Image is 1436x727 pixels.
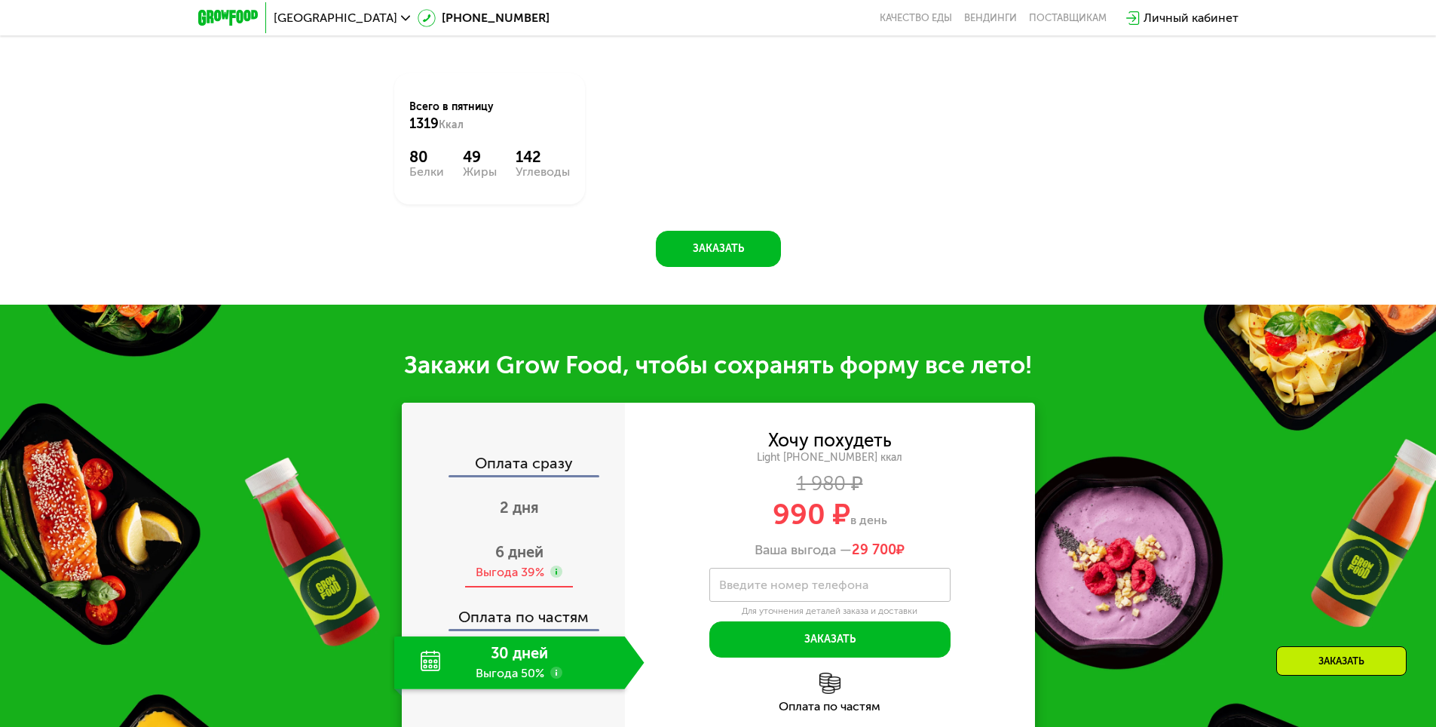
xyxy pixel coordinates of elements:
[656,231,781,267] button: Заказать
[409,115,439,132] span: 1319
[719,581,868,589] label: Введите номер телефона
[476,564,544,581] div: Выгода 39%
[274,12,397,24] span: [GEOGRAPHIC_DATA]
[1144,9,1239,27] div: Личный кабинет
[409,166,444,178] div: Белки
[516,166,570,178] div: Углеводы
[709,621,951,658] button: Заказать
[439,118,464,131] span: Ккал
[852,542,905,559] span: ₽
[625,451,1035,465] div: Light [PHONE_NUMBER] ккал
[850,513,887,527] span: в день
[964,12,1017,24] a: Вендинги
[1276,646,1407,676] div: Заказать
[500,498,539,517] span: 2 дня
[709,606,951,618] div: Для уточнения деталей заказа и доставки
[409,148,444,166] div: 80
[403,456,625,475] div: Оплата сразу
[768,432,892,449] div: Хочу похудеть
[819,673,840,694] img: l6xcnZfty9opOoJh.png
[625,701,1035,713] div: Оплата по частям
[1029,12,1107,24] div: поставщикам
[773,497,850,532] span: 990 ₽
[625,476,1035,492] div: 1 980 ₽
[403,594,625,629] div: Оплата по частям
[463,166,497,178] div: Жиры
[495,543,543,561] span: 6 дней
[852,541,896,558] span: 29 700
[516,148,570,166] div: 142
[625,542,1035,559] div: Ваша выгода —
[880,12,952,24] a: Качество еды
[418,9,550,27] a: [PHONE_NUMBER]
[463,148,497,166] div: 49
[409,100,570,133] div: Всего в пятницу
